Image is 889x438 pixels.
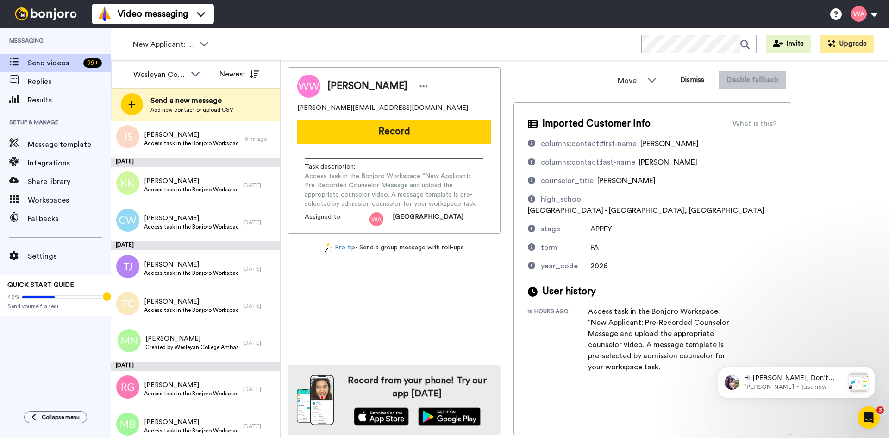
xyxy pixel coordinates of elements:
img: playstore [418,407,481,426]
div: [DATE] [111,241,280,250]
img: download [297,375,334,425]
img: wa.png [369,212,383,226]
img: tc.png [116,292,139,315]
span: Access task in the Bonjoro Workspace “New Applicant: Pre-Recorded Counselor Message and upload th... [144,390,238,397]
span: [PERSON_NAME] [639,159,697,166]
span: [PERSON_NAME] [144,381,238,390]
span: Settings [28,251,111,262]
span: Access task in the Bonjoro Workspace “New Applicant: Pre-Recorded Counselor Message and upload th... [144,306,238,314]
button: Invite [766,35,811,53]
div: 18 hr. ago [243,135,275,143]
span: 40% [7,293,20,301]
div: Tooltip anchor [103,292,111,301]
img: Image of Wanda Waldon [297,75,320,98]
span: APPFY [590,225,612,233]
span: [PERSON_NAME] [640,140,699,147]
span: Task description : [305,162,369,171]
div: columns:contact:last-name [541,157,635,168]
button: Newest [213,65,266,83]
div: [DATE] [243,265,275,273]
div: [DATE] [243,302,275,310]
img: vm-color.svg [97,6,112,21]
div: 99 + [83,58,102,68]
span: [PERSON_NAME] [144,260,238,269]
span: Access task in the Bonjoro Workspace “New Applicant: Pre-Recorded Counselor Message and upload th... [144,140,238,147]
span: Share library [28,176,111,187]
span: Workspaces [28,195,111,206]
span: [GEOGRAPHIC_DATA] - [GEOGRAPHIC_DATA], [GEOGRAPHIC_DATA] [528,207,764,214]
button: Upgrade [820,35,874,53]
img: appstore [354,407,409,426]
div: - Send a group message with roll-ups [288,243,501,253]
span: Hi [PERSON_NAME], Don't miss out on free screencasting and webcam videos with our Chrome extensio... [40,26,140,227]
div: Access task in the Bonjoro Workspace “New Applicant: Pre-Recorded Counselor Message and upload th... [588,306,736,373]
span: Send yourself a test [7,303,104,310]
span: Access task in the Bonjoro Workspace “New Applicant: Pre-Recorded Counselor Message and upload th... [144,427,238,434]
img: magic-wand.svg [325,243,333,253]
div: What is this? [732,118,777,129]
img: rg.png [116,375,139,399]
span: Created by Wesleyan College Ambassador 1 [145,343,238,351]
img: mn.png [118,329,141,352]
span: Results [28,95,111,106]
span: FA [590,244,599,251]
img: cw.png [116,209,139,232]
span: Imported Customer Info [542,117,651,131]
div: [DATE] [243,219,275,226]
button: Disable fallback [719,71,786,89]
div: columns:contact:first-name [541,138,637,149]
img: mb.png [116,413,139,436]
span: Move [618,75,643,86]
span: Access task in the Bonjoro Workspace “New Applicant: Pre-Recorded Counselor Message and upload th... [305,171,483,209]
div: stage [541,223,560,235]
button: Collapse menu [24,411,87,423]
span: [PERSON_NAME] [144,297,238,306]
div: [DATE] [243,339,275,347]
img: bj-logo-header-white.svg [11,7,81,20]
iframe: Intercom notifications message [704,348,889,413]
span: 2026 [590,262,608,270]
span: [PERSON_NAME] [144,214,238,223]
p: Message from Amy, sent Just now [40,35,140,43]
div: [DATE] [243,182,275,189]
div: term [541,242,557,253]
span: Access task in the Bonjoro Workspace “New Applicant: Pre-Recorded Counselor Message and upload th... [144,269,238,277]
span: Message template [28,139,111,150]
div: year_code [541,260,578,272]
span: [PERSON_NAME][EMAIL_ADDRESS][DOMAIN_NAME] [297,103,468,113]
span: Integrations [28,158,111,169]
span: Fallbacks [28,213,111,224]
span: Send videos [28,57,80,69]
span: [PERSON_NAME] [144,130,238,140]
span: Add new contact or upload CSV [150,106,233,114]
span: [PERSON_NAME] [144,418,238,427]
button: Record [297,120,491,144]
div: counselor_title [541,175,594,186]
span: [PERSON_NAME] [597,177,656,184]
img: js.png [116,125,139,148]
span: [PERSON_NAME] [327,79,407,93]
div: [DATE] [243,423,275,430]
span: QUICK START GUIDE [7,282,74,288]
span: Video messaging [118,7,188,20]
span: Access task in the Bonjoro Workspace “New Applicant: Pre-Recorded Counselor Message and upload th... [144,186,238,193]
div: high_school [541,194,583,205]
span: [GEOGRAPHIC_DATA] [393,212,463,226]
div: [DATE] [111,362,280,371]
div: [DATE] [243,386,275,393]
h4: Record from your phone! Try our app [DATE] [343,374,491,400]
span: [PERSON_NAME] [145,334,238,343]
span: 3 [876,406,884,414]
div: [DATE] [111,158,280,167]
span: Replies [28,76,111,87]
a: Pro tip [325,243,355,253]
div: 18 hours ago [528,308,588,373]
img: kk.png [116,171,139,195]
span: Assigned to: [305,212,369,226]
iframe: Intercom live chat [858,406,880,429]
span: New Applicant: Pre-Recorded Counselor Video [133,39,195,50]
div: Wesleyan College Ambassador 1 [133,69,186,80]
